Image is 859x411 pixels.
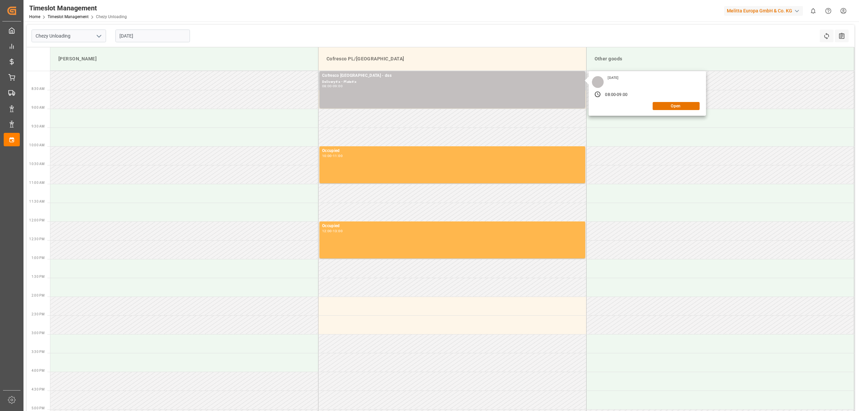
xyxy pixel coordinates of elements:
div: [PERSON_NAME] [56,53,313,65]
div: - [332,154,333,157]
div: 09:00 [617,92,627,98]
span: 9:00 AM [32,106,45,109]
button: Open [653,102,700,110]
span: 4:00 PM [32,369,45,372]
div: Occupied [322,148,583,154]
button: Melitta Europa GmbH & Co. KG [724,4,806,17]
div: 08:00 [605,92,616,98]
span: 3:00 PM [32,331,45,335]
a: Home [29,14,40,19]
a: Timeslot Management [48,14,89,19]
div: Occupied [322,223,583,229]
div: 11:00 [333,154,343,157]
div: Cofresco PL/[GEOGRAPHIC_DATA] [324,53,581,65]
div: 12:00 [322,229,332,233]
span: 3:30 PM [32,350,45,354]
span: 11:30 AM [29,200,45,203]
div: - [332,229,333,233]
div: [DATE] [605,75,621,80]
button: open menu [94,31,104,41]
span: 1:30 PM [32,275,45,278]
input: Type to search/select [32,30,106,42]
div: - [616,92,617,98]
div: 10:00 [322,154,332,157]
button: Help Center [821,3,836,18]
span: 8:30 AM [32,87,45,91]
span: 10:00 AM [29,143,45,147]
div: Other goods [592,53,849,65]
span: 5:00 PM [32,406,45,410]
span: 4:30 PM [32,388,45,391]
span: 2:30 PM [32,312,45,316]
input: DD-MM-YYYY [115,30,190,42]
span: 10:30 AM [29,162,45,166]
div: 13:00 [333,229,343,233]
div: 08:00 [322,85,332,88]
div: Cofresco [GEOGRAPHIC_DATA] - dss [322,72,583,79]
span: 11:00 AM [29,181,45,185]
div: Delivery#:x - Plate#:x [322,79,583,85]
div: Timeslot Management [29,3,127,13]
div: 09:00 [333,85,343,88]
div: Melitta Europa GmbH & Co. KG [724,6,803,16]
span: 2:00 PM [32,294,45,297]
div: - [332,85,333,88]
span: 9:30 AM [32,124,45,128]
button: show 0 new notifications [806,3,821,18]
span: 12:00 PM [29,218,45,222]
span: 12:30 PM [29,237,45,241]
span: 1:00 PM [32,256,45,260]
